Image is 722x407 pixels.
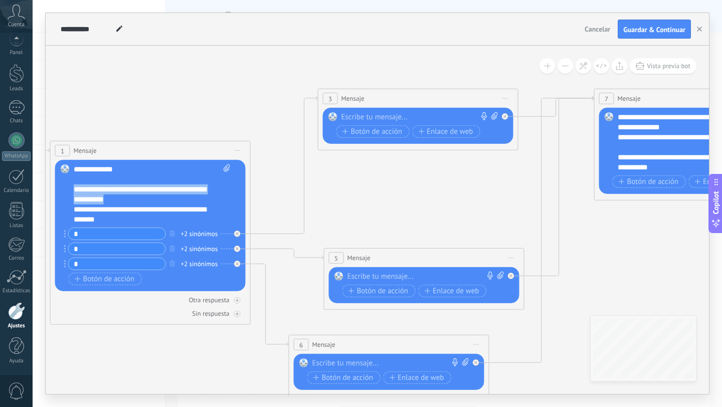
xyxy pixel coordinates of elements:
[623,26,685,33] span: Guardar & Continuar
[181,244,218,254] div: +2 sinónimos
[181,259,218,269] div: +2 sinónimos
[618,20,691,39] button: Guardar & Continuar
[74,146,97,155] span: Mensaje
[585,25,610,34] span: Cancelar
[618,94,641,103] span: Mensaje
[605,94,608,103] span: 7
[192,309,229,318] div: Sin respuesta
[312,340,335,349] span: Mensaje
[613,175,686,188] button: Botón de acción
[424,287,479,295] span: Enlace de web
[334,254,338,262] span: 5
[348,287,409,295] span: Botón de acción
[328,94,332,103] span: 3
[619,177,679,185] span: Botón de acción
[307,371,381,384] button: Botón de acción
[2,358,31,364] div: Ayuda
[418,127,473,135] span: Enlace de web
[2,187,31,194] div: Calendario
[581,22,614,37] button: Cancelar
[181,229,218,239] div: +2 sinónimos
[189,296,229,304] div: Otra respuesta
[347,253,371,263] span: Mensaje
[711,191,721,215] span: Copilot
[8,22,25,28] span: Cuenta
[2,255,31,262] div: Correo
[418,285,486,297] button: Enlace de web
[2,323,31,329] div: Ajustes
[299,340,303,349] span: 6
[630,58,696,74] button: Vista previa bot
[2,118,31,124] div: Chats
[341,94,365,103] span: Mensaje
[2,151,31,161] div: WhatsApp
[313,373,374,381] span: Botón de acción
[342,127,403,135] span: Botón de acción
[2,223,31,229] div: Listas
[342,285,416,297] button: Botón de acción
[647,62,690,70] span: Vista previa bot
[2,288,31,294] div: Estadísticas
[2,86,31,92] div: Leads
[412,125,480,138] button: Enlace de web
[75,275,135,283] span: Botón de acción
[2,50,31,56] div: Panel
[389,373,444,381] span: Enlace de web
[61,146,64,155] span: 1
[383,371,451,384] button: Enlace de web
[336,125,410,138] button: Botón de acción
[69,273,142,285] button: Botón de acción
